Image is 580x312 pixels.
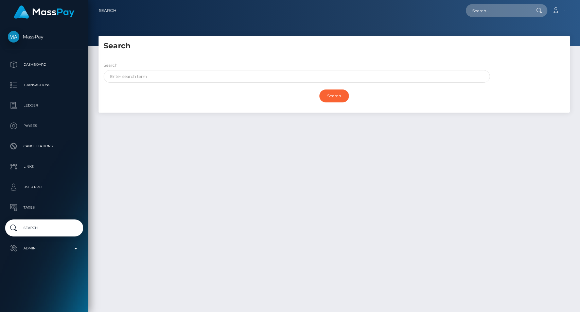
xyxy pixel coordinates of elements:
p: Payees [8,121,81,131]
a: User Profile [5,179,83,196]
input: Search... [466,4,530,17]
p: Transactions [8,80,81,90]
a: Cancellations [5,138,83,155]
p: Search [8,223,81,233]
p: Admin [8,243,81,253]
p: Taxes [8,202,81,213]
input: Enter search term [104,70,490,83]
img: MassPay Logo [14,5,74,19]
p: Cancellations [8,141,81,151]
a: Ledger [5,97,83,114]
p: Ledger [8,100,81,111]
p: User Profile [8,182,81,192]
a: Transactions [5,77,83,94]
p: Links [8,162,81,172]
h5: Search [104,41,565,51]
img: MassPay [8,31,19,43]
a: Search [99,3,117,18]
a: Taxes [5,199,83,216]
input: Search [319,89,349,102]
a: Payees [5,117,83,134]
a: Links [5,158,83,175]
p: Dashboard [8,60,81,70]
a: Dashboard [5,56,83,73]
span: MassPay [5,34,83,40]
a: Admin [5,240,83,257]
label: Search [104,62,118,68]
a: Search [5,219,83,236]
